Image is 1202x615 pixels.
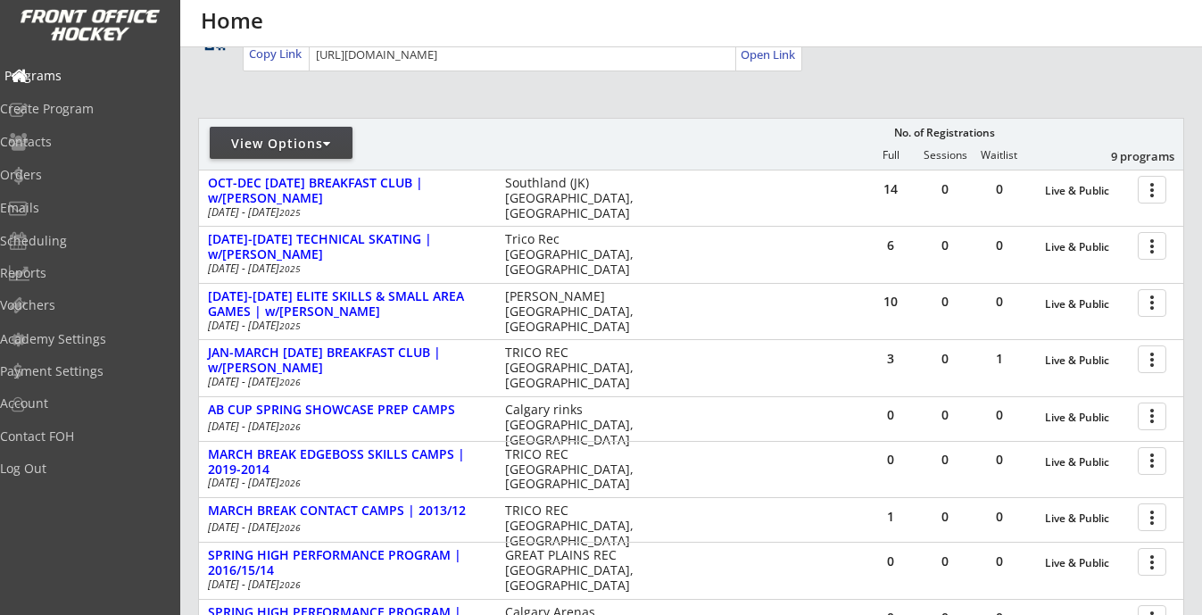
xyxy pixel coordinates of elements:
div: [DATE] - [DATE] [208,263,481,274]
em: 2025 [279,206,301,219]
div: AB CUP SPRING SHOWCASE PREP CAMPS [208,403,486,418]
div: 0 [973,453,1026,466]
div: 0 [864,555,917,568]
div: 0 [973,511,1026,523]
div: Calgary rinks [GEOGRAPHIC_DATA], [GEOGRAPHIC_DATA] [505,403,645,447]
div: TRICO REC [GEOGRAPHIC_DATA], [GEOGRAPHIC_DATA] [505,447,645,492]
div: 6 [864,239,917,252]
div: View Options [210,135,352,153]
div: 0 [973,555,1026,568]
div: 0 [918,555,972,568]
div: Trico Rec [GEOGRAPHIC_DATA], [GEOGRAPHIC_DATA] [505,232,645,277]
div: Sessions [918,149,972,162]
div: 0 [918,511,972,523]
div: 14 [864,183,917,195]
button: more_vert [1138,289,1166,317]
div: 0 [973,295,1026,308]
button: more_vert [1138,232,1166,260]
div: 10 [864,295,917,308]
div: Live & Public [1045,298,1129,311]
div: 0 [918,353,972,365]
div: GREAT PLAINS REC [GEOGRAPHIC_DATA], [GEOGRAPHIC_DATA] [505,548,645,593]
em: 2026 [279,578,301,591]
div: 0 [864,453,917,466]
button: more_vert [1138,176,1166,204]
div: 1 [973,353,1026,365]
div: 1 [864,511,917,523]
div: Open Link [741,47,797,62]
div: [DATE] - [DATE] [208,579,481,590]
button: more_vert [1138,345,1166,373]
div: [DATE] - [DATE] [208,377,481,387]
em: 2026 [279,376,301,388]
div: SPRING HIGH PERFORMANCE PROGRAM | 2016/15/14 [208,548,486,578]
div: Live & Public [1045,557,1129,569]
div: TRICO REC [GEOGRAPHIC_DATA], [GEOGRAPHIC_DATA] [505,345,645,390]
div: Waitlist [972,149,1025,162]
div: 0 [918,239,972,252]
div: Southland (JK) [GEOGRAPHIC_DATA], [GEOGRAPHIC_DATA] [505,176,645,220]
div: TRICO REC [GEOGRAPHIC_DATA], [GEOGRAPHIC_DATA] [505,503,645,548]
div: [DATE] - [DATE] [208,421,481,432]
div: [DATE] - [DATE] [208,320,481,331]
div: 0 [918,295,972,308]
div: JAN-MARCH [DATE] BREAKFAST CLUB | w/[PERSON_NAME] [208,345,486,376]
div: Full [864,149,917,162]
div: Live & Public [1045,456,1129,469]
div: Live & Public [1045,185,1129,197]
div: OCT-DEC [DATE] BREAKFAST CLUB | w/[PERSON_NAME] [208,176,486,206]
div: [DATE]-[DATE] TECHNICAL SKATING | w/[PERSON_NAME] [208,232,486,262]
div: 0 [918,409,972,421]
div: MARCH BREAK EDGEBOSS SKILLS CAMPS | 2019-2014 [208,447,486,478]
a: Open Link [741,42,797,67]
div: [DATE] - [DATE] [208,522,481,533]
em: 2025 [279,262,301,275]
div: 0 [973,239,1026,252]
div: Live & Public [1045,241,1129,253]
div: Live & Public [1045,354,1129,367]
em: 2026 [279,420,301,433]
div: [DATE] - [DATE] [208,478,481,488]
div: [DATE]-[DATE] ELITE SKILLS & SMALL AREA GAMES | w/[PERSON_NAME] [208,289,486,320]
div: 0 [973,183,1026,195]
div: Programs [4,70,165,82]
div: 9 programs [1082,148,1174,164]
button: more_vert [1138,503,1166,531]
div: Copy Link [249,46,305,62]
div: MARCH BREAK CONTACT CAMPS | 2013/12 [208,503,486,519]
div: [PERSON_NAME] [GEOGRAPHIC_DATA], [GEOGRAPHIC_DATA] [505,289,645,334]
div: 0 [973,409,1026,421]
em: 2026 [279,521,301,534]
div: Live & Public [1045,512,1129,525]
em: 2025 [279,320,301,332]
div: 0 [918,453,972,466]
button: more_vert [1138,548,1166,576]
div: [DATE] - [DATE] [208,207,481,218]
em: 2026 [279,477,301,489]
div: 3 [864,353,917,365]
button: more_vert [1138,403,1166,430]
div: No. of Registrations [889,127,999,139]
div: Live & Public [1045,411,1129,424]
div: 0 [918,183,972,195]
div: 0 [864,409,917,421]
button: more_vert [1138,447,1166,475]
